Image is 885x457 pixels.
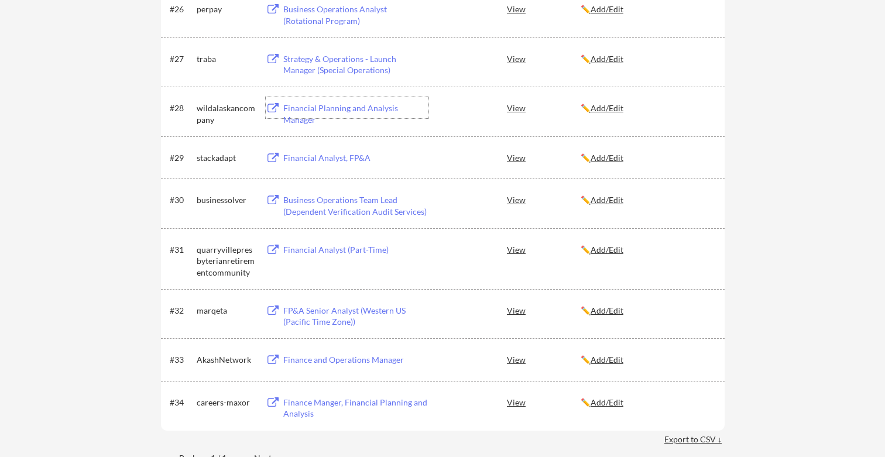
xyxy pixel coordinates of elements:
[283,354,428,366] div: Finance and Operations Manager
[581,397,714,408] div: ✏️
[507,48,581,69] div: View
[581,102,714,114] div: ✏️
[581,194,714,206] div: ✏️
[507,147,581,168] div: View
[170,244,193,256] div: #31
[170,354,193,366] div: #33
[197,354,255,366] div: AkashNetwork
[507,300,581,321] div: View
[283,53,428,76] div: Strategy & Operations - Launch Manager (Special Operations)
[197,4,255,15] div: perpay
[170,194,193,206] div: #30
[283,152,428,164] div: Financial Analyst, FP&A
[591,54,623,64] u: Add/Edit
[283,194,428,217] div: Business Operations Team Lead (Dependent Verification Audit Services)
[283,397,428,420] div: Finance Manger, Financial Planning and Analysis
[170,4,193,15] div: #26
[591,195,623,205] u: Add/Edit
[507,239,581,260] div: View
[591,305,623,315] u: Add/Edit
[170,152,193,164] div: #29
[283,4,428,26] div: Business Operations Analyst (Rotational Program)
[591,355,623,365] u: Add/Edit
[581,354,714,366] div: ✏️
[283,102,428,125] div: Financial Planning and Analysis Manager
[581,152,714,164] div: ✏️
[197,244,255,279] div: quarryvillepresbyterianretirementcommunity
[197,305,255,317] div: marqeta
[581,4,714,15] div: ✏️
[591,397,623,407] u: Add/Edit
[283,305,428,328] div: FP&A Senior Analyst (Western US (Pacific Time Zone))
[507,97,581,118] div: View
[283,244,428,256] div: Financial Analyst (Part-Time)
[170,305,193,317] div: #32
[591,153,623,163] u: Add/Edit
[591,103,623,113] u: Add/Edit
[170,102,193,114] div: #28
[170,53,193,65] div: #27
[591,245,623,255] u: Add/Edit
[507,349,581,370] div: View
[507,189,581,210] div: View
[197,397,255,408] div: careers-maxor
[664,434,725,445] div: Export to CSV ↓
[170,397,193,408] div: #34
[197,194,255,206] div: businessolver
[197,53,255,65] div: traba
[591,4,623,14] u: Add/Edit
[581,305,714,317] div: ✏️
[197,102,255,125] div: wildalaskancompany
[581,244,714,256] div: ✏️
[581,53,714,65] div: ✏️
[507,391,581,413] div: View
[197,152,255,164] div: stackadapt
